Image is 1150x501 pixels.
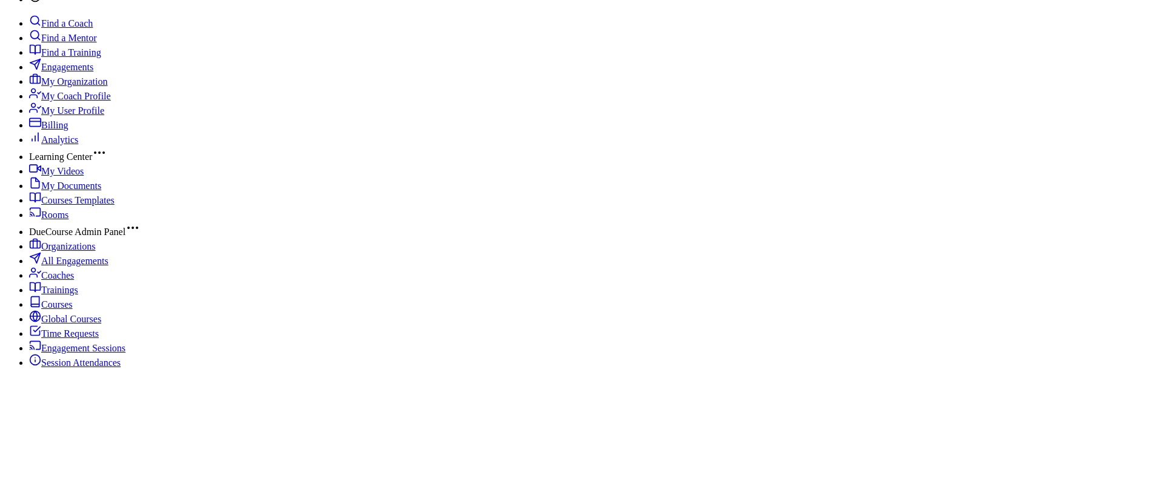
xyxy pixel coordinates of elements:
[41,299,73,310] span: Courses
[41,47,101,58] span: Find a Training
[29,256,109,266] a: All Engagements
[41,105,104,116] span: My User Profile
[29,195,115,205] a: Courses Templates
[29,270,74,280] a: Coaches
[41,270,74,280] span: Coaches
[29,357,121,368] a: Session Attendances
[29,134,78,145] a: Analytics
[29,328,99,339] a: Time Requests
[41,343,125,353] span: Engagement Sessions
[41,76,107,87] span: My Organization
[29,343,125,353] a: Engagement Sessions
[29,76,107,87] a: My Organization
[29,91,111,101] a: My Coach Profile
[29,210,69,220] a: Rooms
[41,210,69,220] span: Rooms
[29,120,68,130] a: Billing
[41,120,68,130] span: Billing
[29,299,73,310] a: Courses
[29,314,101,324] a: Global Courses
[41,256,109,266] span: All Engagements
[41,62,93,72] span: Engagements
[29,47,101,58] a: Find a Training
[41,195,115,205] span: Courses Templates
[41,314,101,324] span: Global Courses
[41,328,99,339] span: Time Requests
[29,241,95,251] a: Organizations
[41,33,97,43] span: Find a Mentor
[41,181,101,191] span: My Documents
[29,105,104,116] a: My User Profile
[41,357,121,368] span: Session Attendances
[41,241,95,251] span: Organizations
[41,166,84,176] span: My Videos
[29,285,78,295] a: Trainings
[29,181,101,191] a: My Documents
[41,18,93,28] span: Find a Coach
[29,33,97,43] a: Find a Mentor
[29,166,84,176] a: My Videos
[41,91,111,101] span: My Coach Profile
[41,134,78,145] span: Analytics
[41,285,78,295] span: Trainings
[29,18,93,28] a: Find a Coach
[29,151,92,162] span: Learning Center
[29,62,93,72] a: Engagements
[29,227,125,237] span: DueCourse Admin Panel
